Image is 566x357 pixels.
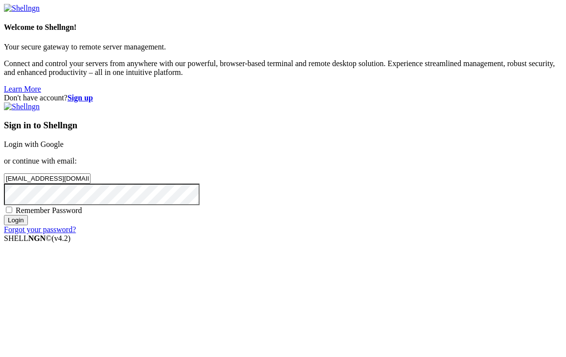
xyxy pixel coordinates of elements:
[52,234,71,242] span: 4.2.0
[4,102,40,111] img: Shellngn
[4,140,64,148] a: Login with Google
[4,23,562,32] h4: Welcome to Shellngn!
[68,94,93,102] a: Sign up
[4,234,70,242] span: SHELL ©
[4,157,562,166] p: or continue with email:
[4,173,91,184] input: Email address
[4,4,40,13] img: Shellngn
[4,225,76,234] a: Forgot your password?
[4,59,562,77] p: Connect and control your servers from anywhere with our powerful, browser-based terminal and remo...
[4,85,41,93] a: Learn More
[4,215,28,225] input: Login
[6,207,12,213] input: Remember Password
[4,94,562,102] div: Don't have account?
[4,43,562,51] p: Your secure gateway to remote server management.
[16,206,82,214] span: Remember Password
[4,120,562,131] h3: Sign in to Shellngn
[28,234,46,242] b: NGN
